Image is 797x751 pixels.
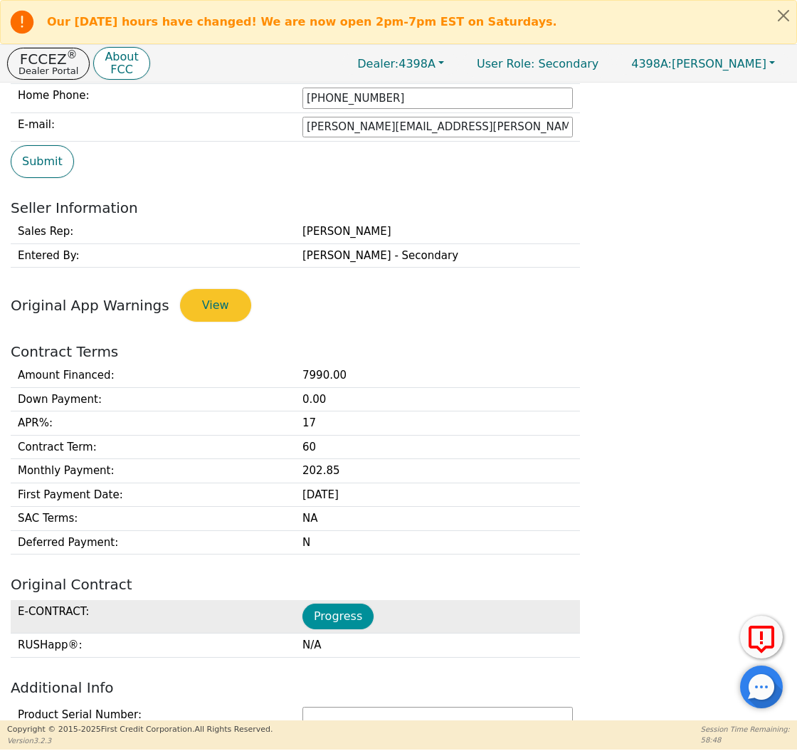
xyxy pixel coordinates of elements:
[11,243,295,268] td: Entered By:
[701,724,790,735] p: Session Time Remaining:
[19,52,78,66] p: FCCEZ
[7,735,273,746] p: Version 3.2.3
[11,387,295,411] td: Down Payment :
[463,50,613,78] a: User Role: Secondary
[295,435,580,459] td: 60
[11,112,295,142] td: E-mail:
[11,679,786,696] h2: Additional Info
[11,145,74,178] button: Submit
[11,507,295,531] td: SAC Terms :
[342,53,459,75] button: Dealer:4398A
[11,199,786,216] h2: Seller Information
[194,725,273,734] span: All Rights Reserved.
[357,57,436,70] span: 4398A
[11,634,295,658] td: RUSHapp® :
[11,703,295,732] td: Product Serial Number:
[631,57,766,70] span: [PERSON_NAME]
[771,1,796,30] button: Close alert
[11,411,295,436] td: APR% :
[295,634,580,658] td: N/A
[740,616,783,658] button: Report Error to FCC
[7,724,273,736] p: Copyright © 2015- 2025 First Credit Corporation.
[616,53,790,75] button: 4398A:[PERSON_NAME]
[67,48,78,61] sup: ®
[701,735,790,745] p: 58:48
[93,47,149,80] button: AboutFCC
[357,57,398,70] span: Dealer:
[11,600,295,634] td: E-CONTRACT :
[11,84,295,113] td: Home Phone:
[11,576,786,593] h2: Original Contract
[463,50,613,78] p: Secondary
[11,435,295,459] td: Contract Term :
[295,507,580,531] td: NA
[477,57,534,70] span: User Role :
[105,64,138,75] p: FCC
[11,343,786,360] h2: Contract Terms
[19,66,78,75] p: Dealer Portal
[11,459,295,483] td: Monthly Payment :
[11,530,295,555] td: Deferred Payment :
[295,220,580,243] td: [PERSON_NAME]
[7,48,90,80] button: FCCEZ®Dealer Portal
[295,459,580,483] td: 202.85
[295,364,580,387] td: 7990.00
[180,289,251,322] button: View
[295,387,580,411] td: 0.00
[295,243,580,268] td: [PERSON_NAME] - Secondary
[295,411,580,436] td: 17
[11,483,295,507] td: First Payment Date :
[302,604,374,629] button: Progress
[105,51,138,63] p: About
[631,57,672,70] span: 4398A:
[295,483,580,507] td: [DATE]
[11,364,295,387] td: Amount Financed :
[11,220,295,243] td: Sales Rep:
[302,88,573,109] input: 303-867-5309 x104
[295,530,580,555] td: N
[11,297,169,314] span: Original App Warnings
[47,15,557,28] b: Our [DATE] hours have changed! We are now open 2pm-7pm EST on Saturdays.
